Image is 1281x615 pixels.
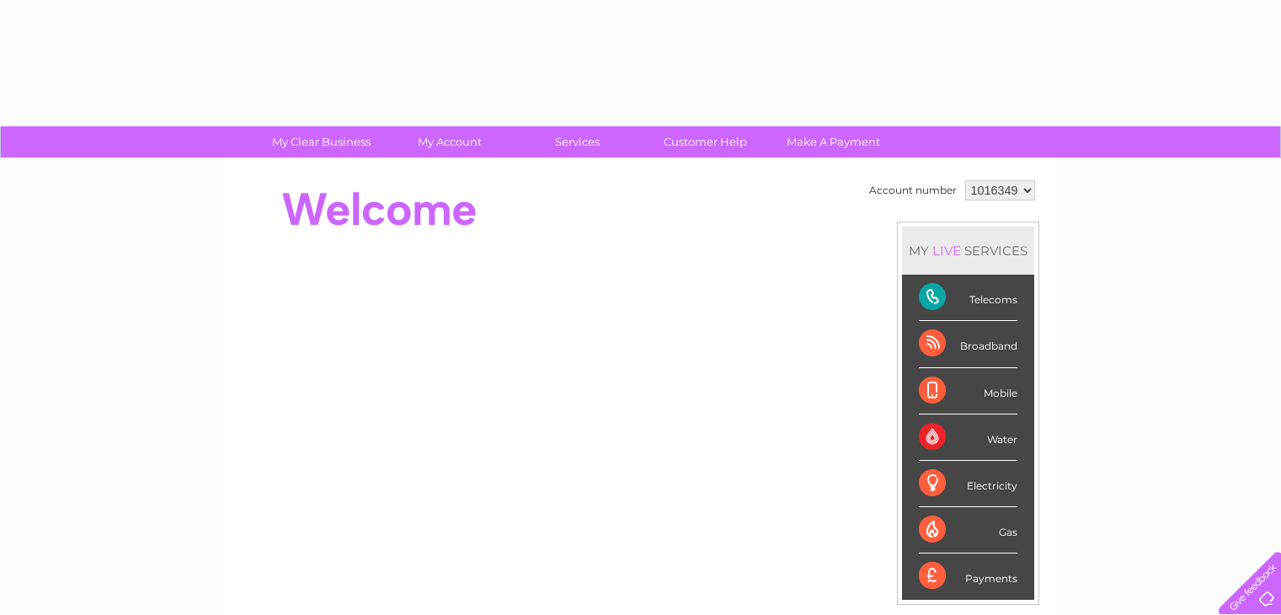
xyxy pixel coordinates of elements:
[919,507,1017,553] div: Gas
[919,275,1017,321] div: Telecoms
[380,126,519,158] a: My Account
[919,553,1017,599] div: Payments
[929,243,964,259] div: LIVE
[919,321,1017,367] div: Broadband
[508,126,647,158] a: Services
[919,461,1017,507] div: Electricity
[764,126,903,158] a: Make A Payment
[865,176,961,205] td: Account number
[919,368,1017,414] div: Mobile
[902,227,1034,275] div: MY SERVICES
[252,126,391,158] a: My Clear Business
[636,126,775,158] a: Customer Help
[919,414,1017,461] div: Water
